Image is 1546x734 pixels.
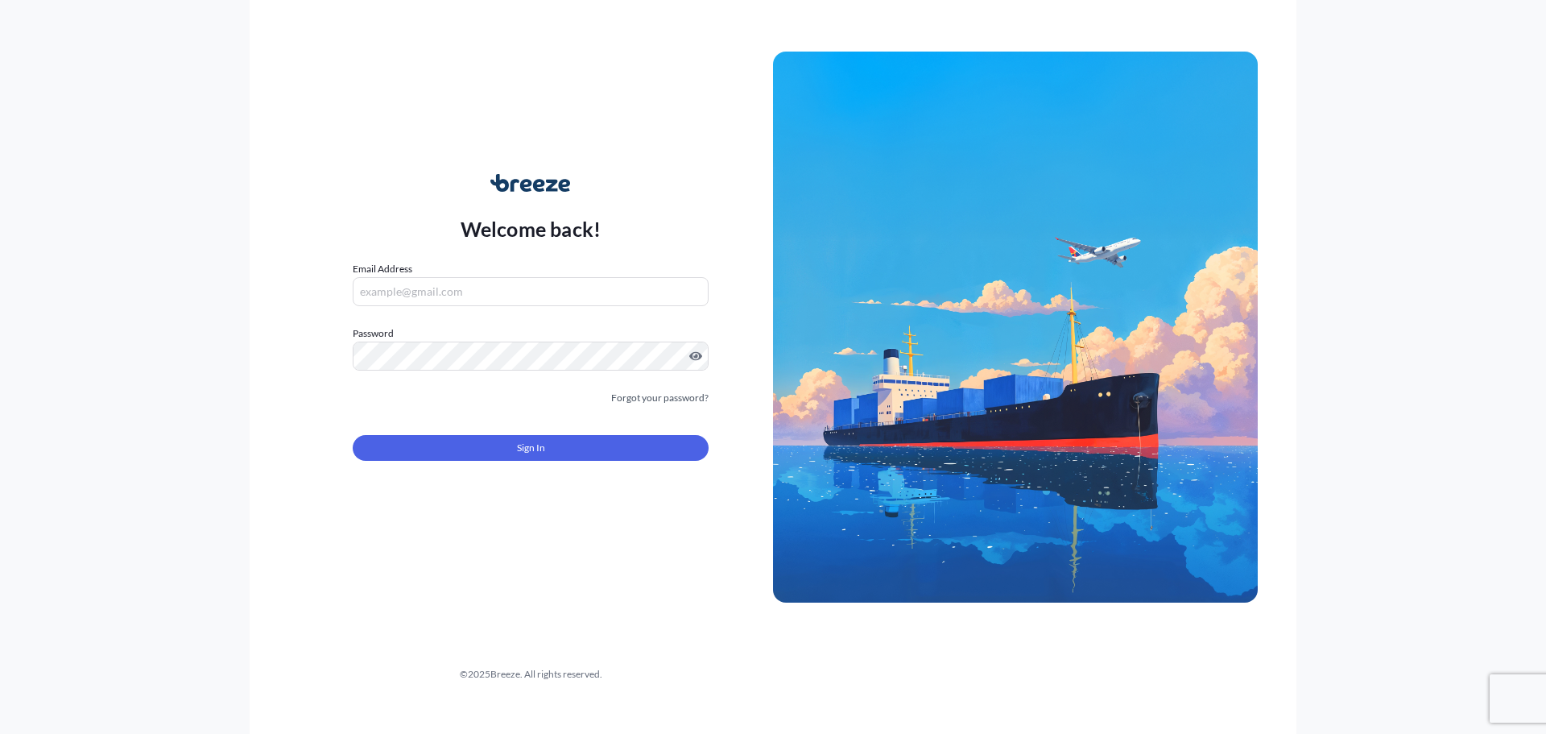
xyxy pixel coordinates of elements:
p: Welcome back! [461,216,601,242]
label: Password [353,326,709,342]
a: Forgot your password? [611,390,709,406]
button: Show password [689,350,702,363]
button: Sign In [353,435,709,461]
label: Email Address [353,261,412,277]
div: © 2025 Breeze. All rights reserved. [288,666,773,682]
img: Ship illustration [773,52,1258,603]
span: Sign In [517,440,545,456]
input: example@gmail.com [353,277,709,306]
